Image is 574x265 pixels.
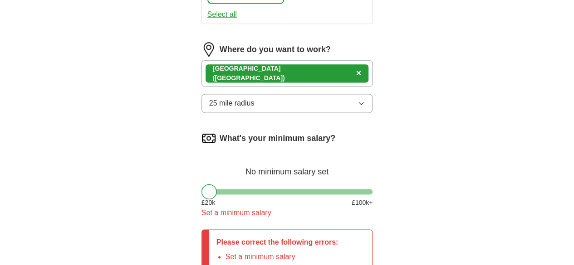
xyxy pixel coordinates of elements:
[220,43,331,56] label: Where do you want to work?
[201,156,373,178] div: No minimum salary set
[201,207,373,218] div: Set a minimum salary
[220,132,335,145] label: What's your minimum salary?
[213,74,285,82] span: ([GEOGRAPHIC_DATA])
[201,94,373,113] button: 25 mile radius
[356,67,362,80] button: ×
[207,9,237,20] button: Select all
[356,68,362,78] span: ×
[201,131,216,145] img: salary.png
[352,198,373,207] span: £ 100 k+
[216,237,339,248] p: Please correct the following errors:
[226,251,339,262] li: Set a minimum salary
[201,42,216,57] img: location.png
[213,65,281,72] strong: [GEOGRAPHIC_DATA]
[209,98,255,109] span: 25 mile radius
[201,198,215,207] span: £ 20 k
